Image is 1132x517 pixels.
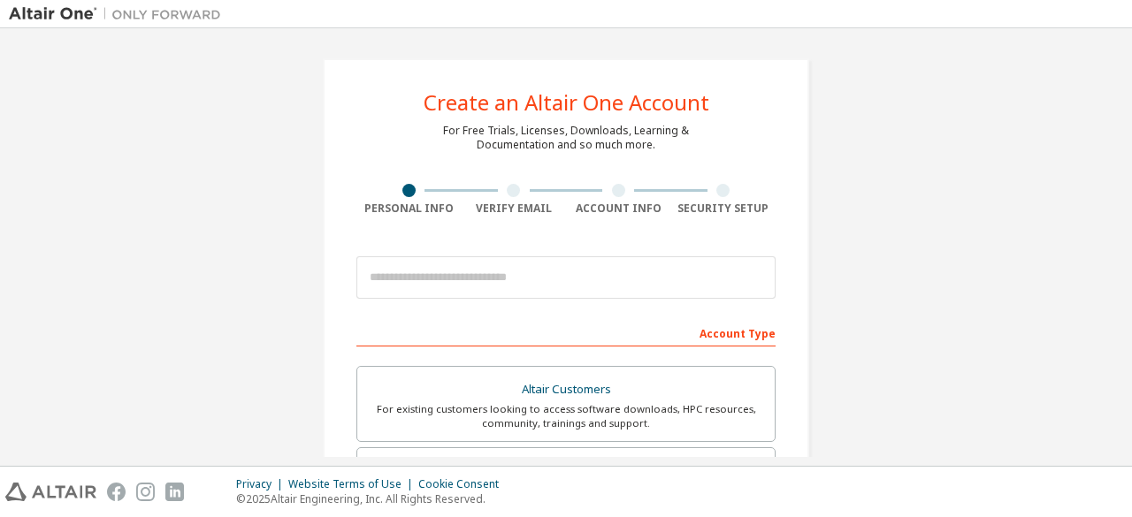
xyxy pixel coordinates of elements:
[165,483,184,501] img: linkedin.svg
[368,377,764,402] div: Altair Customers
[136,483,155,501] img: instagram.svg
[424,92,709,113] div: Create an Altair One Account
[107,483,126,501] img: facebook.svg
[236,491,509,506] p: © 2025 Altair Engineering, Inc. All Rights Reserved.
[356,201,462,216] div: Personal Info
[566,201,671,216] div: Account Info
[671,201,776,216] div: Security Setup
[418,477,509,491] div: Cookie Consent
[288,477,418,491] div: Website Terms of Use
[368,402,764,430] div: For existing customers looking to access software downloads, HPC resources, community, trainings ...
[443,124,689,152] div: For Free Trials, Licenses, Downloads, Learning & Documentation and so much more.
[9,5,230,23] img: Altair One
[462,201,567,216] div: Verify Email
[236,477,288,491] div: Privacy
[5,483,96,501] img: altair_logo.svg
[356,318,776,346] div: Account Type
